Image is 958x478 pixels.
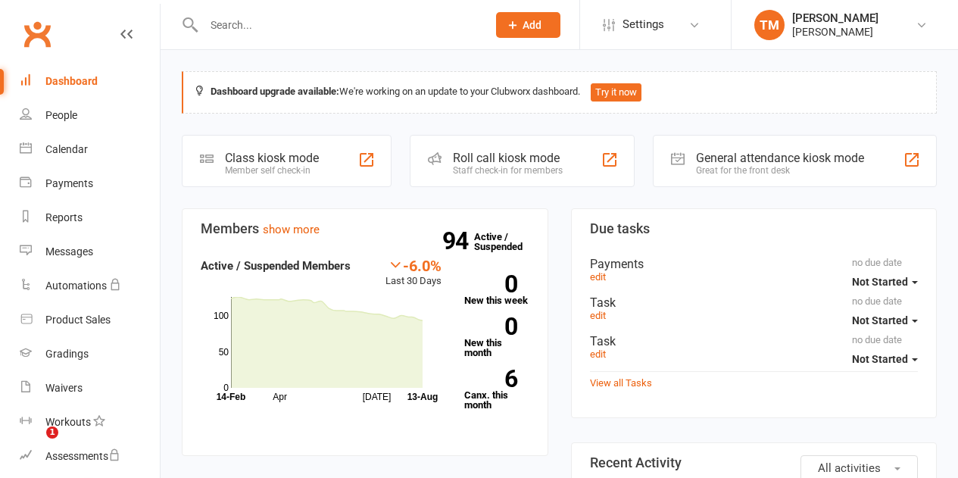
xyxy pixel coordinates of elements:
[852,307,918,334] button: Not Started
[590,295,919,310] div: Task
[464,370,529,410] a: 6Canx. this month
[45,177,93,189] div: Payments
[464,367,517,390] strong: 6
[852,268,918,295] button: Not Started
[45,280,107,292] div: Automations
[182,71,937,114] div: We're working on an update to your Clubworx dashboard.
[590,221,919,236] h3: Due tasks
[385,257,442,289] div: Last 30 Days
[20,405,160,439] a: Workouts
[591,83,641,102] button: Try it now
[201,221,529,236] h3: Members
[754,10,785,40] div: TM
[20,303,160,337] a: Product Sales
[590,377,652,389] a: View all Tasks
[523,19,541,31] span: Add
[696,151,864,165] div: General attendance kiosk mode
[20,64,160,98] a: Dashboard
[45,314,111,326] div: Product Sales
[590,257,919,271] div: Payments
[792,25,878,39] div: [PERSON_NAME]
[20,133,160,167] a: Calendar
[590,334,919,348] div: Task
[474,220,541,263] a: 94Active / Suspended
[45,109,77,121] div: People
[20,201,160,235] a: Reports
[15,426,51,463] iframe: Intercom live chat
[453,151,563,165] div: Roll call kiosk mode
[385,257,442,273] div: -6.0%
[45,245,93,258] div: Messages
[45,211,83,223] div: Reports
[496,12,560,38] button: Add
[20,98,160,133] a: People
[20,371,160,405] a: Waivers
[696,165,864,176] div: Great for the front desk
[590,455,919,470] h3: Recent Activity
[20,439,160,473] a: Assessments
[201,259,351,273] strong: Active / Suspended Members
[199,14,477,36] input: Search...
[45,416,91,428] div: Workouts
[225,151,319,165] div: Class kiosk mode
[225,165,319,176] div: Member self check-in
[20,167,160,201] a: Payments
[211,86,339,97] strong: Dashboard upgrade available:
[45,348,89,360] div: Gradings
[20,269,160,303] a: Automations
[464,317,529,358] a: 0New this month
[590,310,606,321] a: edit
[792,11,878,25] div: [PERSON_NAME]
[852,353,908,365] span: Not Started
[20,337,160,371] a: Gradings
[590,348,606,360] a: edit
[46,426,58,439] span: 1
[45,143,88,155] div: Calendar
[852,314,908,326] span: Not Started
[45,382,83,394] div: Waivers
[464,315,517,338] strong: 0
[20,235,160,269] a: Messages
[464,275,529,305] a: 0New this week
[453,165,563,176] div: Staff check-in for members
[18,15,56,53] a: Clubworx
[263,223,320,236] a: show more
[852,345,918,373] button: Not Started
[623,8,664,42] span: Settings
[818,461,881,475] span: All activities
[45,450,120,462] div: Assessments
[590,271,606,283] a: edit
[464,273,517,295] strong: 0
[442,230,474,252] strong: 94
[852,276,908,288] span: Not Started
[45,75,98,87] div: Dashboard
